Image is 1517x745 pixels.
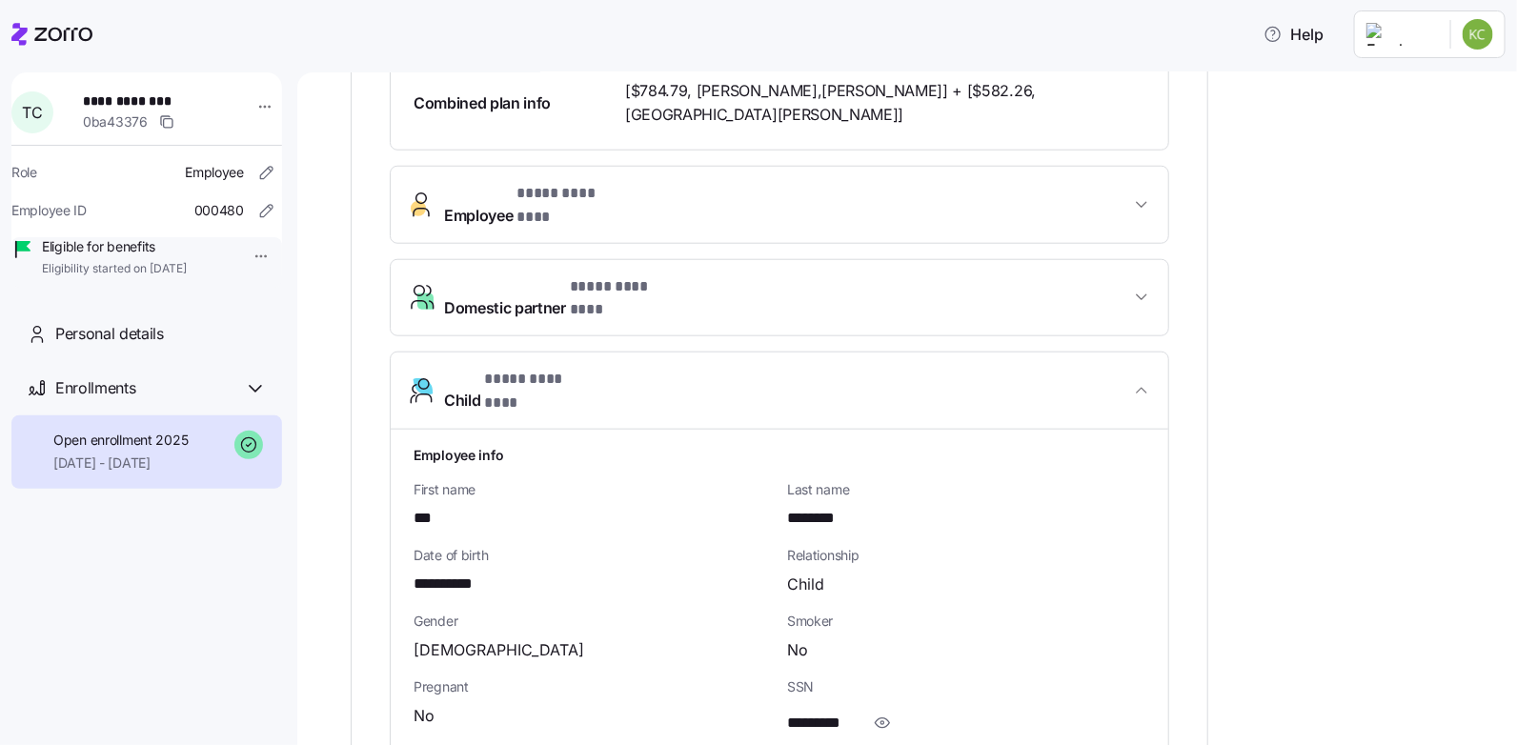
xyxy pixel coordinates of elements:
[1463,19,1493,50] img: bd18e2e2097b2530e1ab9f81ffb16ec6
[414,704,435,728] span: No
[194,201,244,220] span: 000480
[42,261,187,277] span: Eligibility started on [DATE]
[11,201,87,220] span: Employee ID
[414,445,1145,465] h1: Employee info
[414,677,772,696] span: Pregnant
[787,546,1145,565] span: Relationship
[414,546,772,565] span: Date of birth
[787,638,808,662] span: No
[11,163,37,182] span: Role
[787,573,824,596] span: Child
[1264,23,1324,46] span: Help
[1248,15,1339,53] button: Help
[1366,23,1435,46] img: Employer logo
[787,677,1145,696] span: SSN
[414,480,772,499] span: First name
[444,182,625,228] span: Employee
[55,376,135,400] span: Enrollments
[444,275,677,321] span: Domestic partner
[42,237,187,256] span: Eligible for benefits
[22,105,42,120] span: T C
[53,431,188,450] span: Open enrollment 2025
[414,638,584,662] span: [DEMOGRAPHIC_DATA]
[787,480,1145,499] span: Last name
[414,91,551,115] span: Combined plan info
[83,112,148,131] span: 0ba43376
[185,163,244,182] span: Employee
[414,612,772,631] span: Gender
[787,612,1145,631] span: Smoker
[53,453,188,473] span: [DATE] - [DATE]
[625,79,1108,127] span: [$784.79, [PERSON_NAME],[PERSON_NAME]] + [$582.26, [GEOGRAPHIC_DATA][PERSON_NAME]]
[444,368,580,413] span: Child
[55,322,164,346] span: Personal details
